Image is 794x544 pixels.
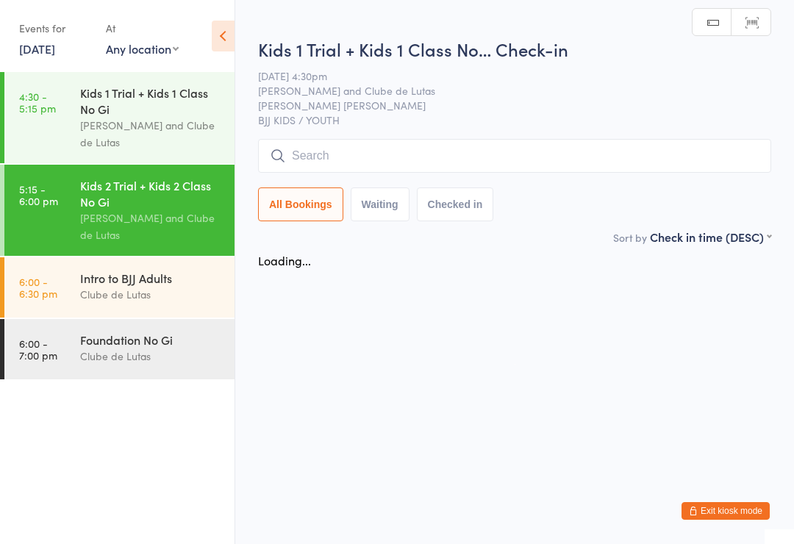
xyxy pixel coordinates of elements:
[258,252,311,268] div: Loading...
[417,187,494,221] button: Checked in
[258,98,748,112] span: [PERSON_NAME] [PERSON_NAME]
[80,348,222,365] div: Clube de Lutas
[80,286,222,303] div: Clube de Lutas
[258,83,748,98] span: [PERSON_NAME] and Clube de Lutas
[258,187,343,221] button: All Bookings
[682,502,770,520] button: Exit kiosk mode
[80,270,222,286] div: Intro to BJJ Adults
[19,337,57,361] time: 6:00 - 7:00 pm
[4,165,235,256] a: 5:15 -6:00 pmKids 2 Trial + Kids 2 Class No Gi[PERSON_NAME] and Clube de Lutas
[106,40,179,57] div: Any location
[613,230,647,245] label: Sort by
[80,332,222,348] div: Foundation No Gi
[19,183,58,207] time: 5:15 - 6:00 pm
[258,37,771,61] h2: Kids 1 Trial + Kids 1 Class No… Check-in
[19,40,55,57] a: [DATE]
[80,177,222,210] div: Kids 2 Trial + Kids 2 Class No Gi
[4,72,235,163] a: 4:30 -5:15 pmKids 1 Trial + Kids 1 Class No Gi[PERSON_NAME] and Clube de Lutas
[351,187,409,221] button: Waiting
[80,210,222,243] div: [PERSON_NAME] and Clube de Lutas
[4,257,235,318] a: 6:00 -6:30 pmIntro to BJJ AdultsClube de Lutas
[4,319,235,379] a: 6:00 -7:00 pmFoundation No GiClube de Lutas
[80,117,222,151] div: [PERSON_NAME] and Clube de Lutas
[19,16,91,40] div: Events for
[19,276,57,299] time: 6:00 - 6:30 pm
[258,112,771,127] span: BJJ KIDS / YOUTH
[80,85,222,117] div: Kids 1 Trial + Kids 1 Class No Gi
[106,16,179,40] div: At
[19,90,56,114] time: 4:30 - 5:15 pm
[650,229,771,245] div: Check in time (DESC)
[258,68,748,83] span: [DATE] 4:30pm
[258,139,771,173] input: Search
